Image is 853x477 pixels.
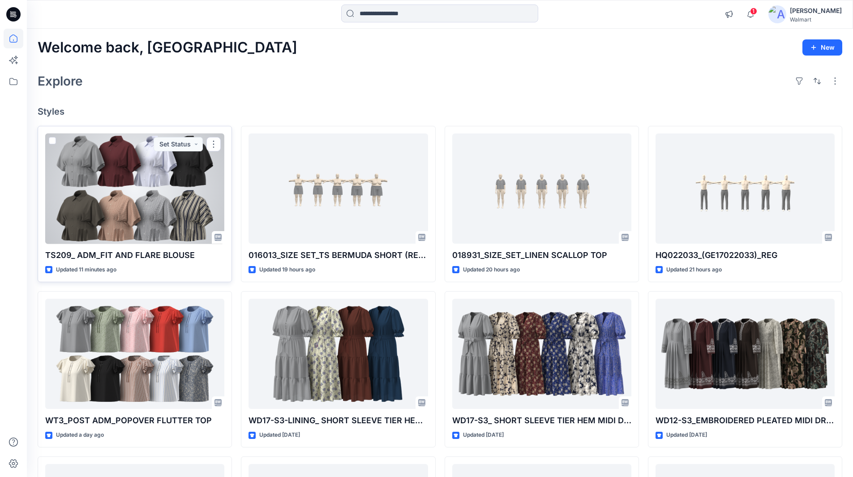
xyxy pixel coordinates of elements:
p: Updated 19 hours ago [259,265,315,275]
a: 016013_SIZE SET_TS BERMUDA SHORT (REFINED LINEN SHORT) [249,133,428,244]
a: WD17-S3-LINING_ SHORT SLEEVE TIER HEM MIDI DRESS [249,299,428,409]
p: WD17-S3_ SHORT SLEEVE TIER HEM MIDI DRESS [452,414,631,427]
p: Updated 11 minutes ago [56,265,116,275]
p: Updated [DATE] [463,430,504,440]
span: 1 [750,8,757,15]
p: Updated [DATE] [259,430,300,440]
p: WT3_POST ADM_POPOVER FLUTTER TOP [45,414,224,427]
a: WD17-S3_ SHORT SLEEVE TIER HEM MIDI DRESS [452,299,631,409]
p: Updated [DATE] [666,430,707,440]
a: TS209_ ADM_FIT AND FLARE BLOUSE [45,133,224,244]
div: Walmart [790,16,842,23]
a: WT3_POST ADM_POPOVER FLUTTER TOP [45,299,224,409]
p: Updated a day ago [56,430,104,440]
div: [PERSON_NAME] [790,5,842,16]
h2: Welcome back, [GEOGRAPHIC_DATA] [38,39,297,56]
p: 016013_SIZE SET_TS BERMUDA SHORT (REFINED LINEN SHORT) [249,249,428,262]
p: WD12-S3_EMBROIDERED PLEATED MIDI DRESS [656,414,835,427]
p: HQ022033_(GE17022033)_REG [656,249,835,262]
img: avatar [768,5,786,23]
p: Updated 20 hours ago [463,265,520,275]
h2: Explore [38,74,83,88]
a: HQ022033_(GE17022033)_REG [656,133,835,244]
button: New [802,39,842,56]
p: TS209_ ADM_FIT AND FLARE BLOUSE [45,249,224,262]
p: Updated 21 hours ago [666,265,722,275]
a: 018931_SIZE_SET_LINEN SCALLOP TOP [452,133,631,244]
a: WD12-S3_EMBROIDERED PLEATED MIDI DRESS [656,299,835,409]
p: 018931_SIZE_SET_LINEN SCALLOP TOP [452,249,631,262]
p: WD17-S3-LINING_ SHORT SLEEVE TIER HEM MIDI DRESS [249,414,428,427]
h4: Styles [38,106,842,117]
